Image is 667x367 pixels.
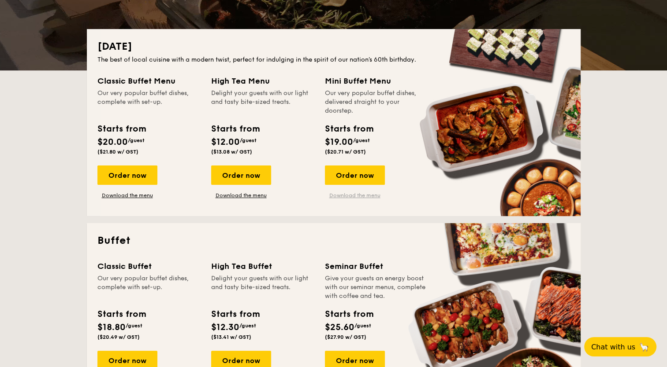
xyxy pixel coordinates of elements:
[584,337,656,356] button: Chat with us🦙
[211,89,314,115] div: Delight your guests with our light and tasty bite-sized treats.
[97,75,201,87] div: Classic Buffet Menu
[325,75,428,87] div: Mini Buffet Menu
[325,334,366,340] span: ($27.90 w/ GST)
[211,149,252,155] span: ($13.08 w/ GST)
[97,308,145,321] div: Starts from
[97,260,201,272] div: Classic Buffet
[211,334,251,340] span: ($13.41 w/ GST)
[240,137,257,143] span: /guest
[128,137,145,143] span: /guest
[325,165,385,185] div: Order now
[325,322,354,333] span: $25.60
[97,149,138,155] span: ($21.80 w/ GST)
[211,192,271,199] a: Download the menu
[126,323,142,329] span: /guest
[211,165,271,185] div: Order now
[97,89,201,115] div: Our very popular buffet dishes, complete with set-up.
[325,149,366,155] span: ($20.71 w/ GST)
[325,89,428,115] div: Our very popular buffet dishes, delivered straight to your doorstep.
[97,40,570,54] h2: [DATE]
[325,274,428,301] div: Give your guests an energy boost with our seminar menus, complete with coffee and tea.
[97,55,570,64] div: The best of local cuisine with a modern twist, perfect for indulging in the spirit of our nation’...
[97,274,201,301] div: Our very popular buffet dishes, complete with set-up.
[211,260,314,272] div: High Tea Buffet
[97,322,126,333] span: $18.80
[97,137,128,147] span: $20.00
[639,342,649,352] span: 🦙
[325,260,428,272] div: Seminar Buffet
[325,192,385,199] a: Download the menu
[97,165,157,185] div: Order now
[211,322,239,333] span: $12.30
[325,122,373,136] div: Starts from
[97,122,145,136] div: Starts from
[325,137,353,147] span: $19.00
[211,137,240,147] span: $12.00
[97,192,157,199] a: Download the menu
[353,137,370,143] span: /guest
[591,343,635,351] span: Chat with us
[211,308,259,321] div: Starts from
[354,323,371,329] span: /guest
[97,334,140,340] span: ($20.49 w/ GST)
[97,234,570,248] h2: Buffet
[239,323,256,329] span: /guest
[211,122,259,136] div: Starts from
[211,274,314,301] div: Delight your guests with our light and tasty bite-sized treats.
[325,308,373,321] div: Starts from
[211,75,314,87] div: High Tea Menu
